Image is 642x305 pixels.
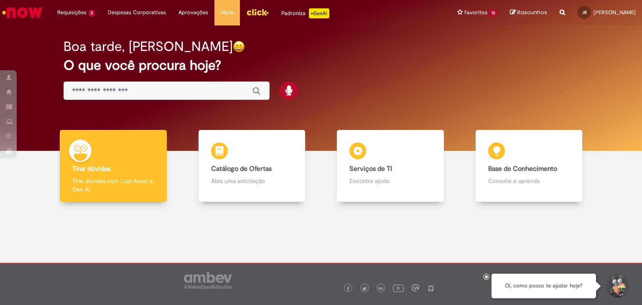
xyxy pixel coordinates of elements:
[464,8,487,17] span: Favoritos
[221,8,234,17] span: More
[349,165,392,173] b: Serviços de TI
[488,177,570,185] p: Consulte e aprenda
[346,287,350,291] img: logo_footer_facebook.png
[362,287,367,291] img: logo_footer_twitter.png
[594,9,636,16] span: [PERSON_NAME]
[184,272,232,289] img: logo_footer_ambev_rotulo_gray.png
[72,177,154,193] p: Tirar dúvidas com Lupi Assist e Gen Ai
[517,8,547,16] span: Rascunhos
[309,8,329,18] p: +GenAi
[412,284,419,292] img: logo_footer_workplace.png
[88,10,95,17] span: 2
[349,177,431,185] p: Encontre ajuda
[379,286,383,291] img: logo_footer_linkedin.png
[1,4,44,21] img: ServiceNow
[321,130,460,202] a: Serviços de TI Encontre ajuda
[510,9,547,17] a: Rascunhos
[211,165,272,173] b: Catálogo de Ofertas
[604,274,629,299] button: Iniciar Conversa de Suporte
[72,165,110,173] b: Tirar dúvidas
[108,8,166,17] span: Despesas Corporativas
[183,130,321,202] a: Catálogo de Ofertas Abra uma solicitação
[211,177,293,185] p: Abra uma solicitação
[489,10,497,17] span: 13
[233,41,245,53] img: happy-face.png
[64,39,233,54] h2: Boa tarde, [PERSON_NAME]
[427,284,435,292] img: logo_footer_naosei.png
[44,130,183,202] a: Tirar dúvidas Tirar dúvidas com Lupi Assist e Gen Ai
[57,8,87,17] span: Requisições
[488,165,557,173] b: Base de Conhecimento
[281,8,329,18] div: Padroniza
[460,130,599,202] a: Base de Conhecimento Consulte e aprenda
[178,8,208,17] span: Aprovações
[246,6,269,18] img: click_logo_yellow_360x200.png
[64,58,579,73] h2: O que você procura hoje?
[492,274,596,298] div: Oi, como posso te ajudar hoje?
[393,282,404,293] img: logo_footer_youtube.png
[582,10,587,15] span: JS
